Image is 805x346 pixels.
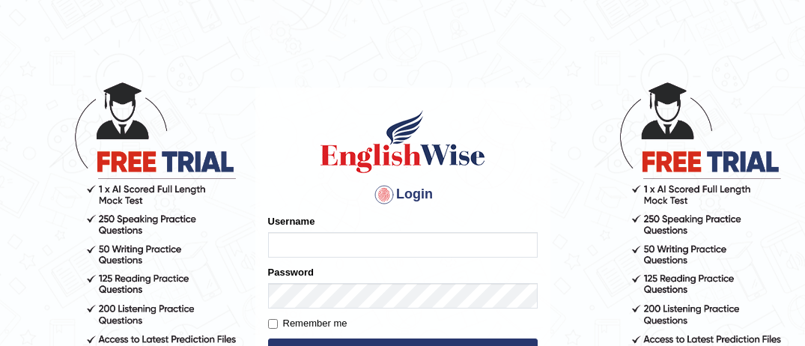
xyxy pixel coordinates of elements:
[268,265,314,279] label: Password
[268,319,278,329] input: Remember me
[268,316,347,331] label: Remember me
[268,183,538,207] h4: Login
[318,108,488,175] img: Logo of English Wise sign in for intelligent practice with AI
[268,214,315,228] label: Username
